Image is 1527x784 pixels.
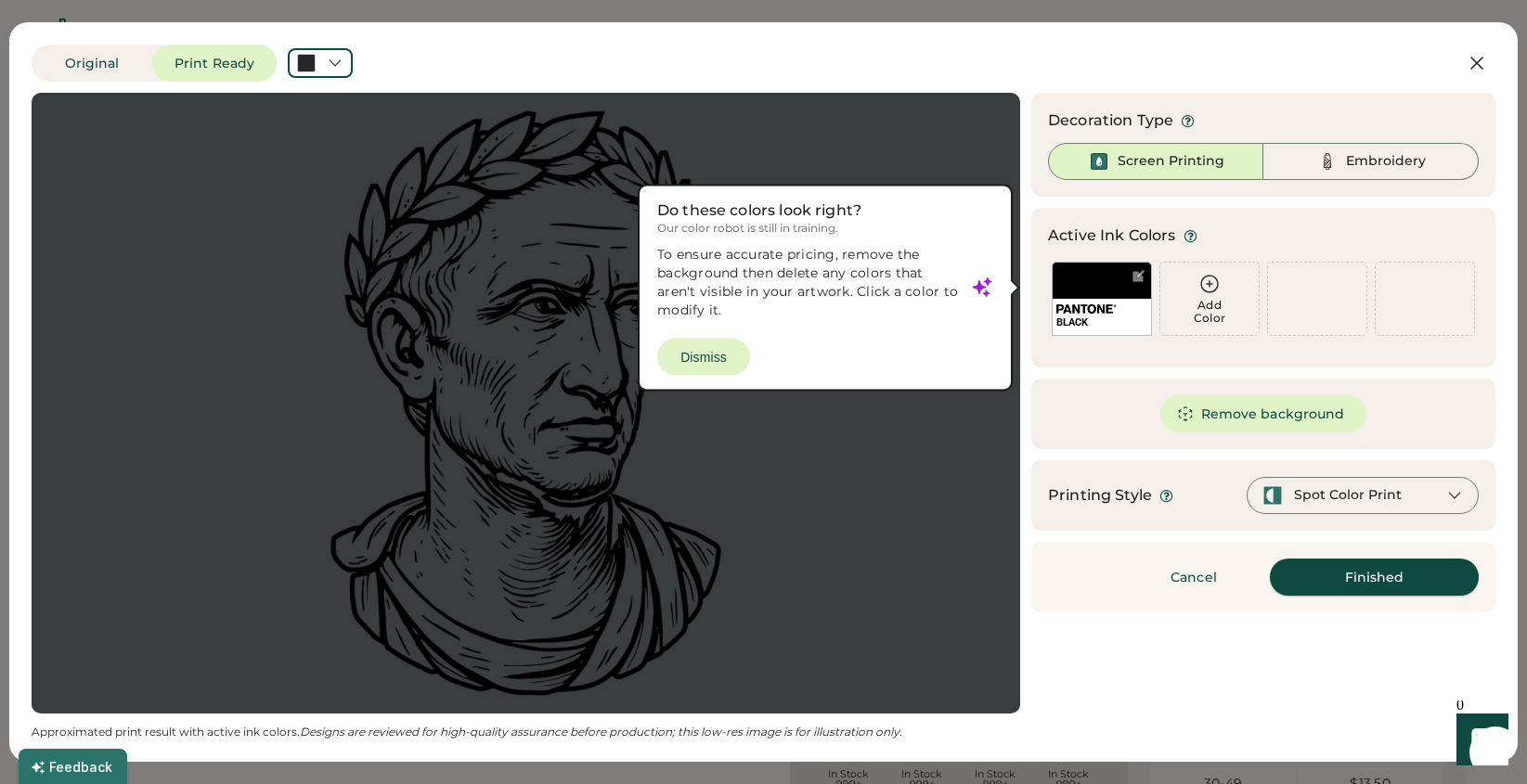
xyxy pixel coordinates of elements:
[1056,315,1147,329] div: BLACK
[1048,225,1176,247] div: Active Ink Colors
[1160,299,1259,325] div: Add Color
[1129,559,1259,596] button: Cancel
[1048,109,1173,132] div: Decoration Type
[1118,152,1224,171] div: Screen Printing
[1270,559,1479,596] button: Finished
[1048,484,1152,507] div: Printing Style
[152,45,277,82] button: Print Ready
[1160,395,1367,432] button: Remove background
[32,725,1020,739] div: Approximated print result with active ink colors.
[1294,486,1402,505] div: Spot Color Print
[1346,152,1426,171] div: Embroidery
[32,45,152,82] button: Original
[1316,150,1339,173] img: Thread%20-%20Unselected.svg
[1088,150,1110,173] img: Ink%20-%20Selected.svg
[300,725,902,739] em: Designs are reviewed for high-quality assurance before production; this low-res image is for illu...
[1262,485,1283,506] img: spot-color-green.svg
[1056,304,1117,314] img: 1024px-Pantone_logo.svg.png
[1439,700,1519,780] iframe: Front Chat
